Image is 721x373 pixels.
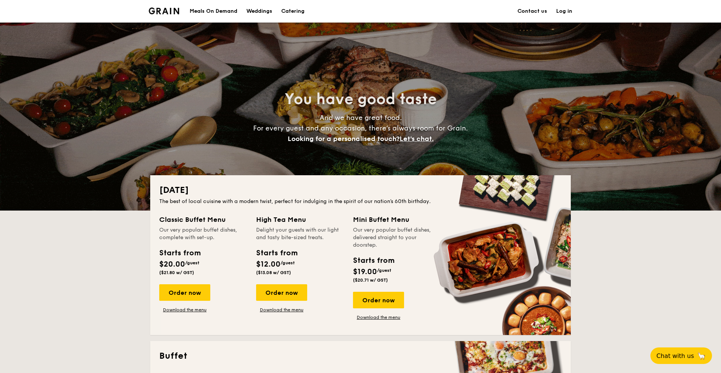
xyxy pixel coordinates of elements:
[353,277,388,283] span: ($20.71 w/ GST)
[159,247,200,259] div: Starts from
[256,307,307,313] a: Download the menu
[650,347,712,364] button: Chat with us🦙
[159,307,210,313] a: Download the menu
[697,352,706,360] span: 🦙
[159,226,247,241] div: Our very popular buffet dishes, complete with set-up.
[353,314,404,320] a: Download the menu
[159,214,247,225] div: Classic Buffet Menu
[377,268,391,273] span: /guest
[159,350,562,362] h2: Buffet
[400,135,434,143] span: Let's chat.
[281,260,295,265] span: /guest
[353,226,441,249] div: Our very popular buffet dishes, delivered straight to your doorstep.
[353,292,404,308] div: Order now
[353,214,441,225] div: Mini Buffet Menu
[256,214,344,225] div: High Tea Menu
[656,352,694,359] span: Chat with us
[353,267,377,276] span: $19.00
[256,284,307,301] div: Order now
[353,255,394,266] div: Starts from
[159,284,210,301] div: Order now
[159,184,562,196] h2: [DATE]
[185,260,199,265] span: /guest
[256,260,281,269] span: $12.00
[256,247,297,259] div: Starts from
[256,226,344,241] div: Delight your guests with our light and tasty bite-sized treats.
[256,270,291,275] span: ($13.08 w/ GST)
[159,270,194,275] span: ($21.80 w/ GST)
[149,8,179,14] img: Grain
[159,198,562,205] div: The best of local cuisine with a modern twist, perfect for indulging in the spirit of our nation’...
[159,260,185,269] span: $20.00
[149,8,179,14] a: Logotype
